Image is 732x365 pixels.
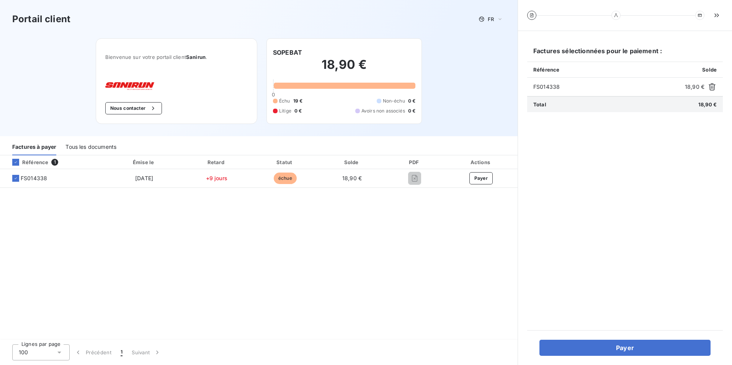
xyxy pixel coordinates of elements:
h2: 18,90 € [273,57,415,80]
span: 0 € [408,108,415,114]
span: Bienvenue sur votre portail client . [105,54,248,60]
span: Sanirun [186,54,206,60]
span: Avoirs non associés [361,108,405,114]
img: Company logo [105,82,154,90]
div: PDF [387,158,443,166]
h3: Portail client [12,12,70,26]
span: Référence [533,67,559,73]
div: Factures à payer [12,139,56,155]
button: Nous contacter [105,102,162,114]
div: Solde [320,158,383,166]
div: Retard [183,158,250,166]
span: 18,90 € [342,175,362,181]
div: Référence [6,159,48,166]
span: FS014338 [21,174,47,182]
span: Litige [279,108,291,114]
div: Statut [253,158,317,166]
span: 0 € [408,98,415,104]
span: +9 jours [206,175,227,181]
span: 19 € [293,98,303,104]
span: Total [533,101,546,108]
span: 0 € [294,108,302,114]
span: 1 [51,159,58,166]
span: 18,90 € [698,101,717,108]
h6: Factures sélectionnées pour le paiement : [527,46,723,62]
span: 0 [272,91,275,98]
div: Actions [446,158,516,166]
span: Solde [702,67,717,73]
span: échue [274,173,297,184]
button: Suivant [127,344,166,360]
div: Émise le [108,158,180,166]
button: Payer [539,340,711,356]
span: 18,90 € [685,83,704,91]
span: FS014338 [533,83,682,91]
button: Payer [469,172,493,184]
span: [DATE] [135,175,153,181]
button: Précédent [70,344,116,360]
h6: SOPEBAT [273,48,302,57]
span: FR [488,16,494,22]
span: 100 [19,349,28,356]
button: 1 [116,344,127,360]
span: Non-échu [383,98,405,104]
span: Échu [279,98,290,104]
div: Tous les documents [65,139,116,155]
span: 1 [121,349,123,356]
